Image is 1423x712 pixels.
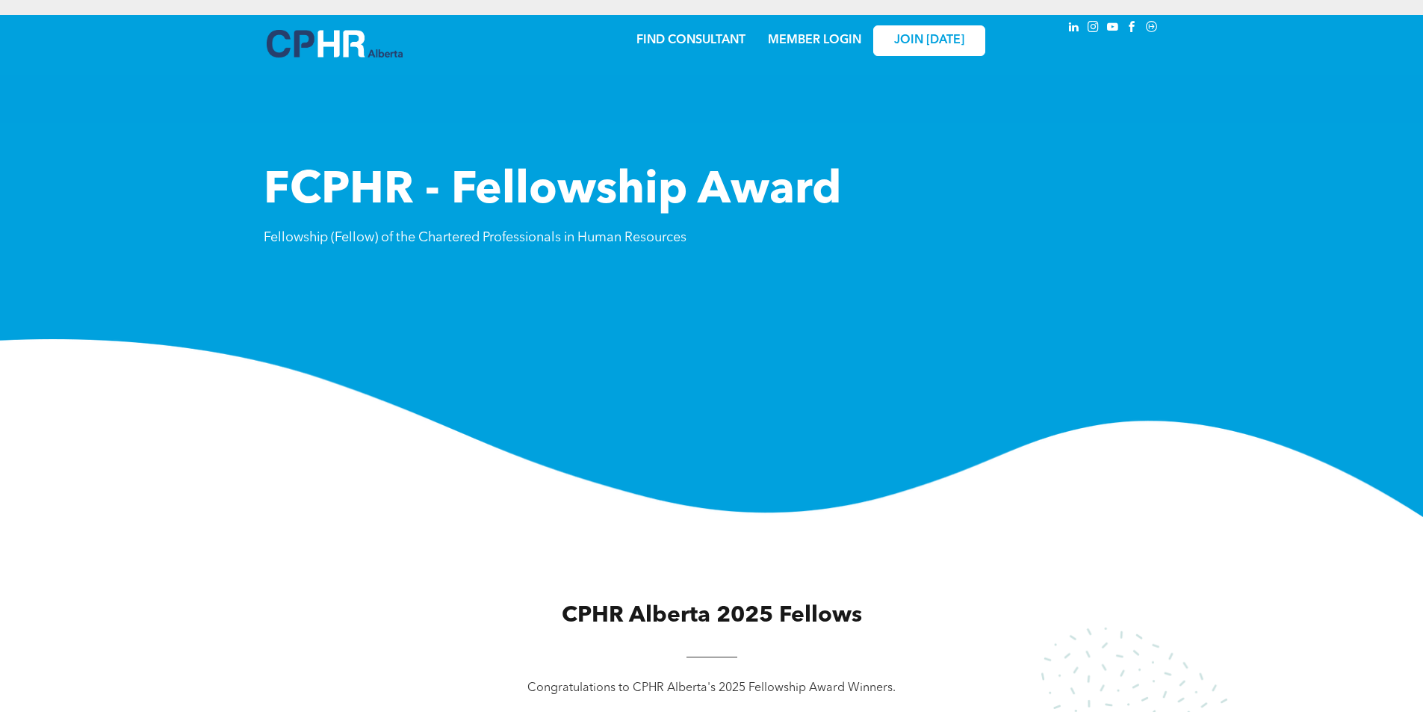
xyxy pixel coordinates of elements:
[1144,19,1160,39] a: Social network
[1105,19,1121,39] a: youtube
[1124,19,1141,39] a: facebook
[267,30,403,58] img: A blue and white logo for cp alberta
[264,169,841,214] span: FCPHR - Fellowship Award
[636,34,745,46] a: FIND CONSULTANT
[1085,19,1102,39] a: instagram
[768,34,861,46] a: MEMBER LOGIN
[264,231,686,244] span: Fellowship (Fellow) of the Chartered Professionals in Human Resources
[873,25,985,56] a: JOIN [DATE]
[562,604,862,627] span: CPHR Alberta 2025 Fellows
[894,34,964,48] span: JOIN [DATE]
[1066,19,1082,39] a: linkedin
[527,682,896,694] span: Congratulations to CPHR Alberta's 2025 Fellowship Award Winners.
